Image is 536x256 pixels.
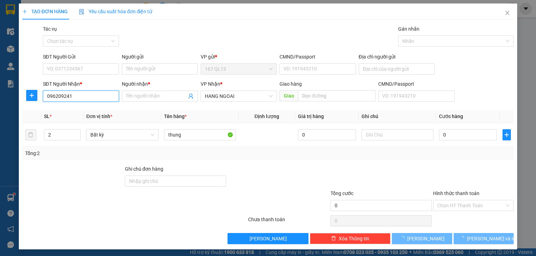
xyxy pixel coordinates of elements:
div: Địa chỉ người gửi [359,53,435,61]
span: [PERSON_NAME] [250,235,287,242]
span: SL [67,50,76,60]
div: Bình Giã [60,6,109,14]
div: 167 QL13 [6,6,55,14]
span: plus [503,132,511,138]
div: VP gửi [201,53,277,61]
span: VP Nhận [201,81,220,87]
div: Tổng: 2 [25,149,207,157]
div: 0943255507 [60,23,109,32]
span: plus [22,9,27,14]
span: Nhận: [60,7,76,14]
label: Gán nhãn [398,26,419,32]
input: Ghi Chú [362,129,433,140]
span: user-add [188,93,194,99]
button: [PERSON_NAME] [228,233,308,244]
th: Ghi chú [359,110,436,123]
span: Đơn vị tính [86,114,112,119]
button: [PERSON_NAME] [392,233,452,244]
div: Chưa thanh toán [247,216,329,228]
span: HANG NGOAI [205,91,273,101]
div: SĐT Người Gửi [43,53,119,61]
span: Cước hàng [439,114,463,119]
button: [PERSON_NAME] và In [454,233,514,244]
div: bé Hai [60,14,109,23]
div: 30.000 [59,37,109,46]
span: Giao hàng [280,81,302,87]
span: Xóa Thông tin [339,235,369,242]
span: close [505,10,510,16]
div: CMND/Passport [378,80,454,88]
span: Tên hàng [164,114,187,119]
div: SĐT Người Nhận [43,80,119,88]
span: loading [400,236,407,241]
div: Tên hàng: thung ( : 1 ) [6,51,109,59]
button: plus [26,90,37,101]
input: Dọc đường [298,90,375,101]
input: VD: Bàn, Ghế [164,129,236,140]
div: 0768875595 [6,23,55,32]
span: Bất kỳ [90,130,154,140]
input: 0 [298,129,356,140]
span: [PERSON_NAME] và In [467,235,516,242]
span: loading [459,236,467,241]
input: Ghi chú đơn hàng [125,176,226,187]
div: Người gửi [122,53,198,61]
input: Địa chỉ của người gửi [359,63,435,75]
span: Giá trị hàng [298,114,324,119]
span: Yêu cầu xuất hóa đơn điện tử [79,9,152,14]
button: deleteXóa Thông tin [310,233,390,244]
span: Gửi: [6,7,17,14]
img: icon [79,9,84,15]
label: Ghi chú đơn hàng [125,166,163,172]
span: TẠO ĐƠN HÀNG [22,9,68,14]
span: Giao [280,90,298,101]
button: delete [25,129,36,140]
label: Tác vụ [43,26,57,32]
span: Định lượng [254,114,279,119]
span: delete [331,236,336,241]
button: plus [502,129,511,140]
span: SL [44,114,50,119]
label: Hình thức thanh toán [433,191,479,196]
span: C : [59,38,64,46]
div: CMND/Passport [280,53,356,61]
span: 167 QL13 [205,64,273,74]
div: hien [6,14,55,23]
span: plus [27,93,37,98]
div: Người nhận [122,80,198,88]
span: [PERSON_NAME] [407,235,445,242]
button: Close [498,3,517,23]
span: Tổng cước [330,191,353,196]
